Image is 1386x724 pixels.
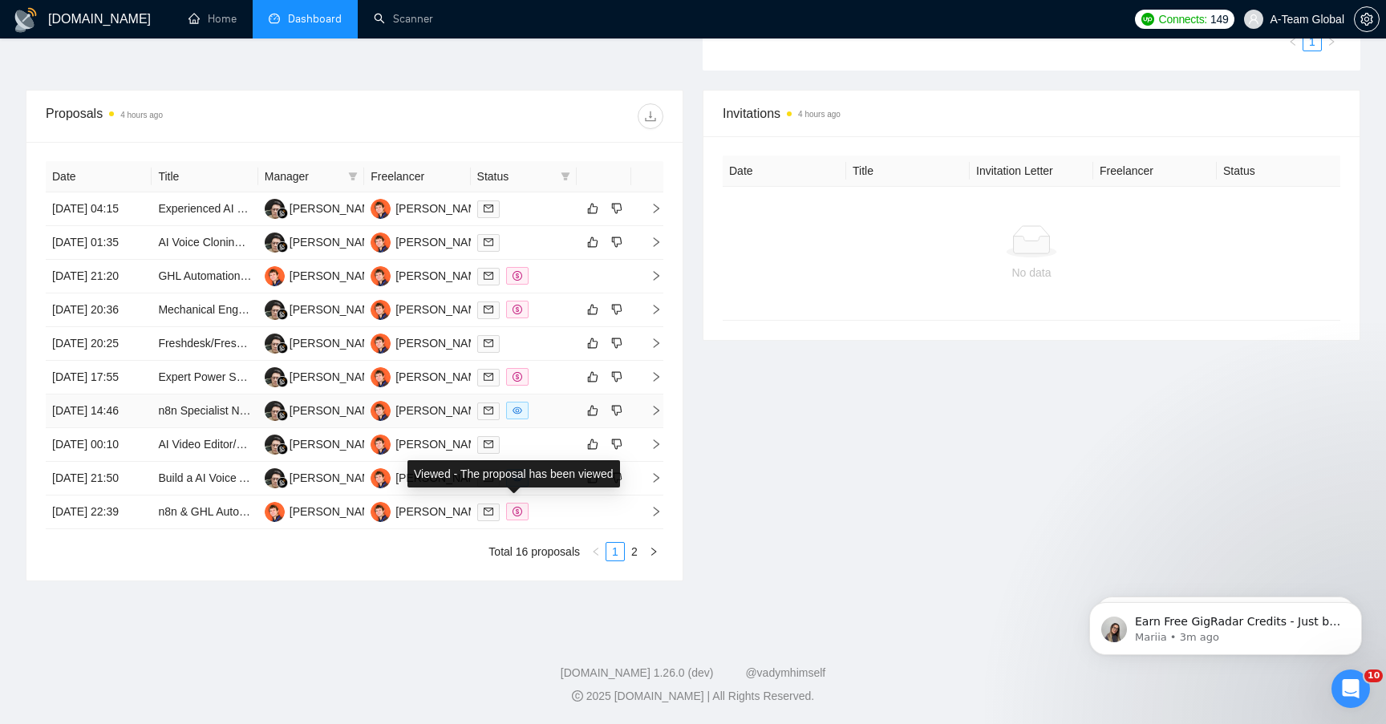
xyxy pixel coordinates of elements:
span: dollar [513,271,522,281]
td: [DATE] 22:39 [46,495,152,529]
img: OK [371,367,391,387]
span: Connects: [1159,10,1207,28]
a: DF[PERSON_NAME] [265,201,382,214]
span: right [649,547,659,556]
span: Invitations [723,103,1340,123]
li: Previous Page [1283,32,1303,51]
span: 149 [1210,10,1228,28]
span: mail [484,204,493,213]
span: Manager [265,168,342,185]
a: OK[PERSON_NAME] [371,302,488,315]
li: 2 [625,542,644,561]
span: Dashboard [288,12,342,26]
a: DF[PERSON_NAME] [265,235,382,248]
a: OK[PERSON_NAME] [371,437,488,450]
button: right [1322,32,1341,51]
div: Viewed - The proposal has been viewed [407,460,620,487]
span: right [638,338,662,349]
td: Freshdesk/Freshworks AI Chatbot development and implementation [152,327,257,361]
li: 1 [606,542,625,561]
a: OK[PERSON_NAME] [371,235,488,248]
span: right [638,439,662,450]
img: DF [265,334,285,354]
a: Build a AI Voice Appointment Agent Using n8n & [PERSON_NAME][URL] [158,471,522,484]
span: like [587,236,598,249]
td: Expert Power Systems Electrical Engineer for High-Current AI Data Center Hardware [152,361,257,394]
a: homeHome [188,12,237,26]
span: right [638,506,662,517]
span: dislike [611,303,622,316]
span: dashboard [269,13,280,24]
span: right [638,371,662,382]
a: DF[PERSON_NAME] [265,302,382,315]
button: right [644,542,663,561]
img: OK [371,300,391,320]
span: dislike [611,236,622,249]
a: GHL Automation Expert [158,269,276,282]
span: right [638,203,662,214]
img: gigradar-bm.png [277,309,288,320]
td: [DATE] 20:36 [46,293,152,327]
a: OK[PERSON_NAME] [371,370,488,382]
img: DF [265,199,285,219]
div: [PERSON_NAME] [395,435,488,453]
td: GHL Automation Expert [152,260,257,293]
div: [PERSON_NAME] [290,402,382,419]
button: like [583,334,602,353]
button: dislike [607,233,626,252]
button: left [1283,32,1303,51]
li: Total 16 proposals [488,542,580,561]
span: copyright [572,690,583,702]
li: Next Page [1322,32,1341,51]
span: mail [484,439,493,449]
img: OK [371,401,391,421]
a: AI Voice Cloning & Video Lip-Sync Developer (Software + Sound Engineering) [158,236,547,249]
div: [PERSON_NAME] [395,200,488,217]
th: Date [46,161,152,192]
span: mail [484,338,493,348]
time: 4 hours ago [798,110,841,119]
button: dislike [607,199,626,218]
img: OK [371,233,391,253]
span: like [587,404,598,417]
button: dislike [607,300,626,319]
a: 1 [606,543,624,560]
button: dislike [607,367,626,386]
li: Next Page [644,542,663,561]
span: right [1327,37,1336,47]
th: Status [1217,156,1340,187]
th: Freelancer [1093,156,1217,187]
img: OK [371,502,391,522]
span: filter [561,172,570,181]
span: filter [557,164,573,188]
img: gigradar-bm.png [277,208,288,219]
a: OK[PERSON_NAME] [371,471,488,483]
a: @vadymhimself [745,666,825,679]
a: n8n Specialist Needed for Marketing Automations & AI Agent Development [158,404,529,417]
span: right [638,270,662,281]
img: OK [371,334,391,354]
td: [DATE] 17:55 [46,361,152,394]
img: gigradar-bm.png [277,443,288,455]
a: Expert Power Systems Electrical Engineer for High-Current AI Data Center Hardware [158,370,581,383]
div: [PERSON_NAME] [395,334,488,352]
td: [DATE] 20:25 [46,327,152,361]
th: Title [152,161,257,192]
div: 2025 [DOMAIN_NAME] | All Rights Reserved. [13,688,1373,705]
a: n8n & GHL Automation Specialist [158,505,324,518]
button: like [583,199,602,218]
td: n8n & GHL Automation Specialist [152,495,257,529]
button: dislike [607,435,626,454]
div: No data [736,264,1327,281]
time: 4 hours ago [120,111,163,119]
span: right [638,472,662,483]
a: OK[PERSON_NAME] [371,201,488,214]
button: like [583,367,602,386]
img: DF [265,300,285,320]
span: mail [484,507,493,516]
img: gigradar-bm.png [277,410,288,421]
button: like [583,401,602,420]
a: Experienced AI Engineer [158,202,282,215]
div: [PERSON_NAME] [290,233,382,251]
